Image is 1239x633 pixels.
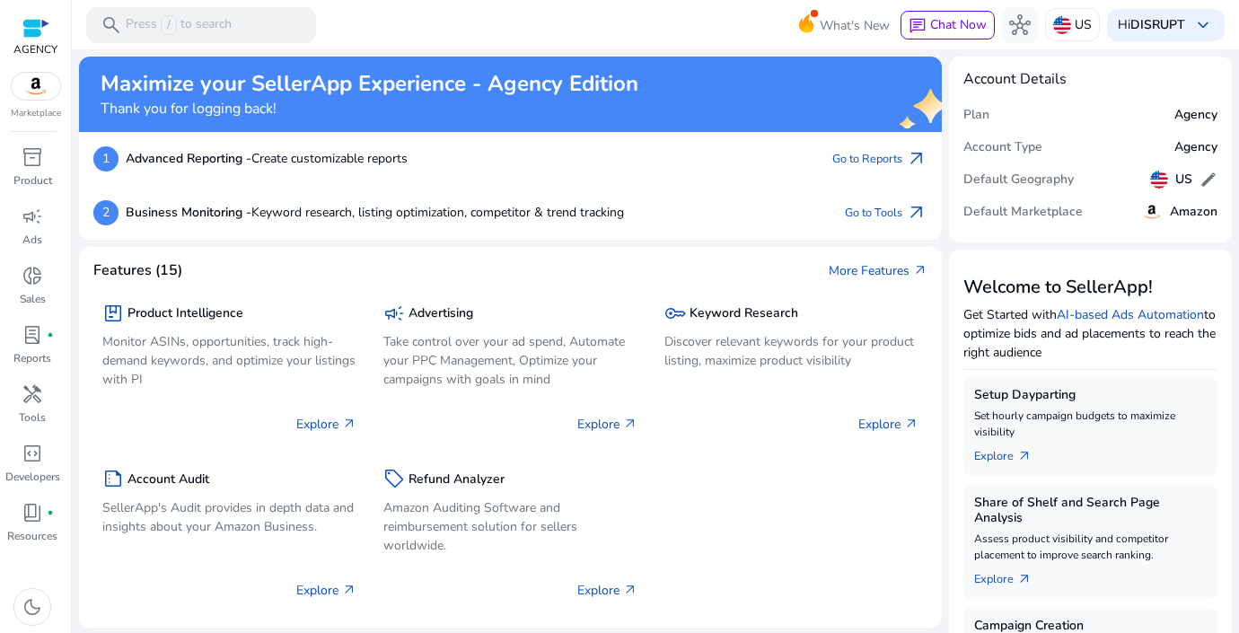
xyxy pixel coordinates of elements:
p: Explore [296,415,356,434]
h2: Maximize your SellerApp Experience - Agency Edition [101,71,638,97]
p: Hi [1118,19,1185,31]
span: campaign [22,206,43,227]
p: Resources [7,528,57,544]
p: Explore [858,415,918,434]
h5: Amazon [1170,205,1217,220]
span: dark_mode [22,596,43,618]
h5: US [1175,172,1192,188]
p: Reports [13,350,51,366]
span: fiber_manual_record [47,509,54,516]
p: Monitor ASINs, opportunities, track high-demand keywords, and optimize your listings with PI [102,332,356,389]
a: Go to Toolsarrow_outward [845,200,927,225]
h5: Advertising [409,306,473,321]
h5: Share of Shelf and Search Page Analysis [974,496,1207,526]
a: More Featuresarrow_outward [829,261,927,280]
p: US [1075,9,1092,40]
a: AI-based Ads Automation [1057,306,1204,323]
button: hub [1002,7,1038,43]
span: search [101,14,122,36]
img: us.svg [1150,171,1168,189]
a: Go to Reportsarrow_outward [832,146,927,171]
p: Assess product visibility and competitor placement to improve search ranking. [974,531,1207,563]
span: arrow_outward [904,417,918,431]
h3: Welcome to SellerApp! [963,277,1217,298]
span: arrow_outward [342,417,356,431]
h5: Product Intelligence [127,306,243,321]
p: Marketplace [11,107,61,120]
b: DISRUPT [1130,16,1185,33]
a: Explorearrow_outward [974,563,1046,588]
p: Discover relevant keywords for your product listing, maximize product visibility [664,332,918,370]
span: What's New [820,10,890,41]
p: Get Started with to optimize bids and ad placements to reach the right audience [963,305,1217,362]
span: arrow_outward [1017,572,1032,586]
span: keyboard_arrow_down [1192,14,1214,36]
button: chatChat Now [901,11,995,40]
p: Product [13,172,52,189]
h5: Refund Analyzer [409,472,505,488]
span: code_blocks [22,443,43,464]
span: campaign [383,303,405,324]
h5: Account Audit [127,472,209,488]
span: Chat Now [930,16,987,33]
span: arrow_outward [342,583,356,597]
p: Keyword research, listing optimization, competitor & trend tracking [126,203,624,222]
a: Explorearrow_outward [974,440,1046,465]
p: Developers [5,469,60,485]
p: Ads [22,232,42,248]
span: fiber_manual_record [47,331,54,338]
h5: Plan [963,108,989,123]
p: 1 [93,146,119,171]
span: sell [383,468,405,489]
h4: Thank you for logging back! [101,101,638,118]
span: arrow_outward [1017,449,1032,463]
span: arrow_outward [906,148,927,170]
span: edit [1199,171,1217,189]
h5: Agency [1174,140,1217,155]
p: AGENCY [13,41,57,57]
span: key [664,303,686,324]
p: Press to search [126,15,232,35]
p: Explore [577,415,637,434]
span: arrow_outward [913,263,927,277]
p: Create customizable reports [126,149,408,168]
img: us.svg [1053,16,1071,34]
span: hub [1009,14,1031,36]
h5: Default Marketplace [963,205,1083,220]
p: Sales [20,291,46,307]
span: arrow_outward [906,202,927,224]
span: summarize [102,468,124,489]
span: donut_small [22,265,43,286]
h4: Features (15) [93,262,182,279]
h5: Setup Dayparting [974,388,1207,403]
b: Advanced Reporting - [126,150,251,167]
span: arrow_outward [623,583,637,597]
img: amazon.svg [12,73,60,100]
h5: Keyword Research [690,306,798,321]
p: SellerApp's Audit provides in depth data and insights about your Amazon Business. [102,498,356,536]
span: lab_profile [22,324,43,346]
span: handyman [22,383,43,405]
p: Amazon Auditing Software and reimbursement solution for sellers worldwide. [383,498,637,555]
p: Take control over your ad spend, Automate your PPC Management, Optimize your campaigns with goals... [383,332,637,389]
h4: Account Details [963,71,1217,88]
h5: Agency [1174,108,1217,123]
span: / [161,15,177,35]
h5: Default Geography [963,172,1074,188]
span: package [102,303,124,324]
p: Explore [296,581,356,600]
span: book_4 [22,502,43,523]
span: arrow_outward [623,417,637,431]
p: 2 [93,200,119,225]
p: Tools [19,409,46,426]
b: Business Monitoring - [126,204,251,221]
span: inventory_2 [22,146,43,168]
p: Explore [577,581,637,600]
p: Set hourly campaign budgets to maximize visibility [974,408,1207,440]
h5: Account Type [963,140,1042,155]
span: chat [909,17,927,35]
img: amazon.svg [1141,201,1163,223]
